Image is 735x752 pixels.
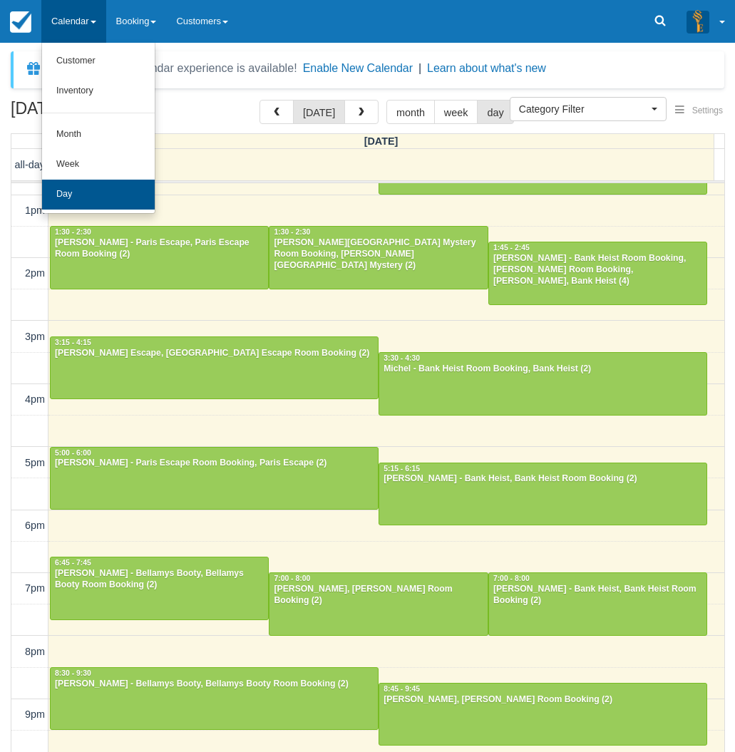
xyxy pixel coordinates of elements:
div: [PERSON_NAME], [PERSON_NAME] Room Booking (2) [273,584,483,607]
span: 7:00 - 8:00 [274,575,310,582]
span: 5pm [25,457,45,468]
div: [PERSON_NAME], [PERSON_NAME] Room Booking (2) [383,694,703,706]
span: Category Filter [519,102,648,116]
div: [PERSON_NAME] - Bank Heist, Bank Heist Room Booking (2) [493,584,703,607]
span: | [418,62,421,74]
a: 3:15 - 4:15[PERSON_NAME] Escape, [GEOGRAPHIC_DATA] Escape Room Booking (2) [50,336,379,399]
span: 1:45 - 2:45 [493,244,530,252]
span: 7:00 - 8:00 [493,575,530,582]
span: 3:15 - 4:15 [55,339,91,346]
span: 9pm [25,709,45,720]
div: [PERSON_NAME] - Paris Escape Room Booking, Paris Escape (2) [54,458,374,469]
a: 3:30 - 4:30Michel - Bank Heist Room Booking, Bank Heist (2) [379,352,707,415]
button: [DATE] [293,100,345,124]
a: 7:00 - 8:00[PERSON_NAME] - Bank Heist, Bank Heist Room Booking (2) [488,572,707,635]
span: 7pm [25,582,45,594]
button: Settings [667,101,731,121]
a: 1:45 - 2:45[PERSON_NAME] - Bank Heist Room Booking, [PERSON_NAME] Room Booking, [PERSON_NAME], Ba... [488,242,707,304]
button: week [434,100,478,124]
a: Month [42,120,155,150]
button: Enable New Calendar [303,61,413,76]
img: checkfront-main-nav-mini-logo.png [10,11,31,33]
ul: Calendar [41,43,155,214]
span: 1pm [25,205,45,216]
span: 2pm [25,267,45,279]
div: Michel - Bank Heist Room Booking, Bank Heist (2) [383,364,703,375]
div: [PERSON_NAME] - Bellamys Booty, Bellamys Booty Room Booking (2) [54,568,264,591]
span: 3:30 - 4:30 [384,354,420,362]
div: A new Booking Calendar experience is available! [48,60,297,77]
a: 1:30 - 2:30[PERSON_NAME] - Paris Escape, Paris Escape Room Booking (2) [50,226,269,289]
img: A3 [687,10,709,33]
div: [PERSON_NAME] - Bank Heist, Bank Heist Room Booking (2) [383,473,703,485]
h2: [DATE] [11,100,191,126]
a: 6:45 - 7:45[PERSON_NAME] - Bellamys Booty, Bellamys Booty Room Booking (2) [50,557,269,619]
span: all-day [15,159,45,170]
a: Inventory [42,76,155,106]
button: Category Filter [510,97,667,121]
a: 5:00 - 6:00[PERSON_NAME] - Paris Escape Room Booking, Paris Escape (2) [50,447,379,510]
div: [PERSON_NAME] - Bellamys Booty, Bellamys Booty Room Booking (2) [54,679,374,690]
button: day [477,100,513,124]
a: 1:30 - 2:30[PERSON_NAME][GEOGRAPHIC_DATA] Mystery Room Booking, [PERSON_NAME][GEOGRAPHIC_DATA] My... [269,226,488,289]
a: 7:00 - 8:00[PERSON_NAME], [PERSON_NAME] Room Booking (2) [269,572,488,635]
span: 6pm [25,520,45,531]
span: 8:45 - 9:45 [384,685,420,693]
div: [PERSON_NAME] - Paris Escape, Paris Escape Room Booking (2) [54,237,264,260]
span: 8:30 - 9:30 [55,669,91,677]
a: 8:30 - 9:30[PERSON_NAME] - Bellamys Booty, Bellamys Booty Room Booking (2) [50,667,379,730]
span: 5:00 - 6:00 [55,449,91,457]
span: Settings [692,105,723,115]
a: 8:45 - 9:45[PERSON_NAME], [PERSON_NAME] Room Booking (2) [379,683,707,746]
span: 5:15 - 6:15 [384,465,420,473]
span: [DATE] [364,135,399,147]
span: 6:45 - 7:45 [55,559,91,567]
a: Customer [42,46,155,76]
span: 8pm [25,646,45,657]
a: Day [42,180,155,210]
span: 1:30 - 2:30 [55,228,91,236]
div: [PERSON_NAME] - Bank Heist Room Booking, [PERSON_NAME] Room Booking, [PERSON_NAME], Bank Heist (4) [493,253,703,287]
span: 1:30 - 2:30 [274,228,310,236]
span: 3pm [25,331,45,342]
a: Learn about what's new [427,62,546,74]
div: [PERSON_NAME] Escape, [GEOGRAPHIC_DATA] Escape Room Booking (2) [54,348,374,359]
span: 4pm [25,393,45,405]
a: 5:15 - 6:15[PERSON_NAME] - Bank Heist, Bank Heist Room Booking (2) [379,463,707,525]
a: Week [42,150,155,180]
button: month [386,100,435,124]
div: [PERSON_NAME][GEOGRAPHIC_DATA] Mystery Room Booking, [PERSON_NAME][GEOGRAPHIC_DATA] Mystery (2) [273,237,483,272]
